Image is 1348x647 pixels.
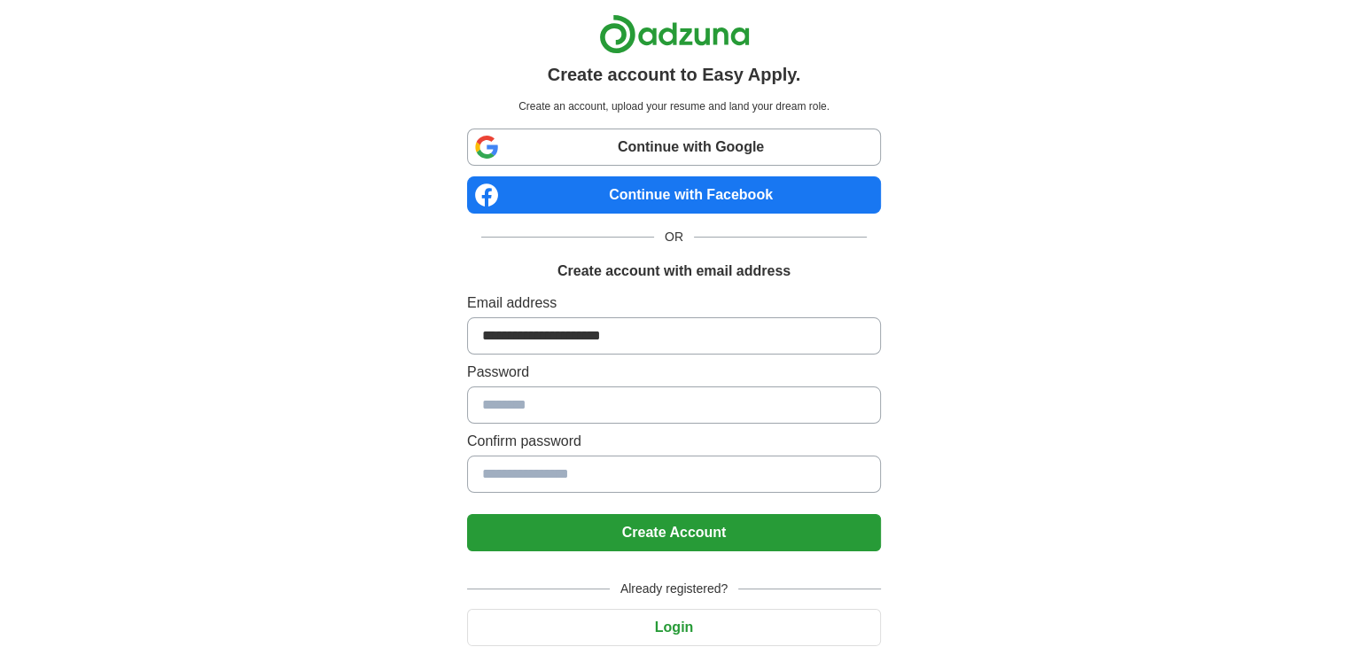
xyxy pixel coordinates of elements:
a: Login [467,620,881,635]
span: Already registered? [610,580,738,598]
h1: Create account with email address [557,261,791,282]
label: Email address [467,292,881,314]
span: OR [654,228,694,246]
button: Login [467,609,881,646]
p: Create an account, upload your resume and land your dream role. [471,98,877,114]
label: Password [467,362,881,383]
button: Create Account [467,514,881,551]
h1: Create account to Easy Apply. [548,61,801,88]
img: Adzuna logo [599,14,750,54]
a: Continue with Facebook [467,176,881,214]
a: Continue with Google [467,129,881,166]
label: Confirm password [467,431,881,452]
